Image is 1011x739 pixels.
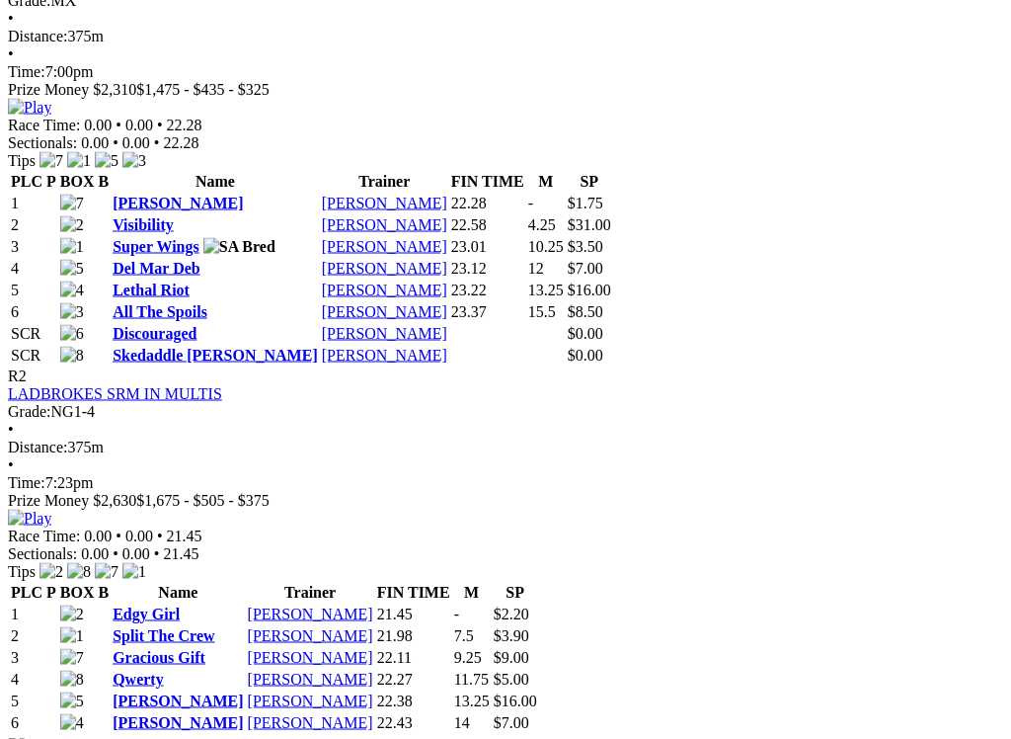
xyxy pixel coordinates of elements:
img: 1 [60,627,84,645]
td: 6 [10,302,57,322]
span: $7.00 [494,714,529,731]
th: FIN TIME [450,172,525,192]
span: $5.00 [494,671,529,688]
img: 6 [60,325,84,343]
span: $1,675 - $505 - $375 [136,492,270,509]
img: 2 [60,216,84,234]
div: Prize Money $2,310 [8,81,1003,99]
text: 7.5 [454,627,474,644]
td: 21.45 [376,605,451,624]
span: • [154,545,160,562]
td: 2 [10,215,57,235]
span: $0.00 [568,325,603,342]
span: Time: [8,474,45,491]
span: • [113,134,118,151]
span: $8.50 [568,303,603,320]
span: Tips [8,152,36,169]
td: 22.38 [376,692,451,711]
img: 4 [60,714,84,732]
a: Edgy Girl [113,606,180,622]
div: NG1-4 [8,403,1003,421]
span: • [116,528,121,544]
span: 0.00 [81,545,109,562]
text: 11.75 [454,671,489,688]
td: 22.11 [376,648,451,668]
img: 2 [60,606,84,623]
span: 0.00 [125,117,153,133]
a: [PERSON_NAME] [322,238,447,255]
th: Name [112,583,244,603]
span: Sectionals: [8,545,77,562]
a: Lethal Riot [113,282,190,298]
a: [PERSON_NAME] [248,671,373,688]
td: 3 [10,648,57,668]
span: 21.45 [167,528,202,544]
span: PLC [11,173,42,190]
span: Sectionals: [8,134,77,151]
td: 4 [10,670,57,690]
a: Qwerty [113,671,164,688]
img: SA Bred [203,238,275,256]
td: SCR [10,346,57,366]
a: [PERSON_NAME] [113,195,243,211]
text: - [528,195,533,211]
text: 14 [454,714,470,731]
a: [PERSON_NAME] [248,714,373,731]
a: Gracious Gift [113,649,205,666]
a: [PERSON_NAME] [322,195,447,211]
td: 23.12 [450,259,525,279]
a: [PERSON_NAME] [322,347,447,364]
td: 22.43 [376,713,451,733]
td: 3 [10,237,57,257]
td: 21.98 [376,626,451,646]
a: [PERSON_NAME] [322,260,447,277]
span: $0.00 [568,347,603,364]
img: 5 [60,693,84,710]
span: • [154,134,160,151]
span: P [46,173,56,190]
th: M [453,583,491,603]
span: $16.00 [494,693,537,709]
span: • [8,10,14,27]
td: 5 [10,281,57,300]
img: 8 [60,671,84,689]
span: P [46,584,56,601]
img: 1 [122,563,146,581]
span: BOX [60,173,95,190]
text: 15.5 [528,303,556,320]
a: [PERSON_NAME] [322,282,447,298]
text: 4.25 [528,216,556,233]
img: 3 [60,303,84,321]
span: • [157,117,163,133]
img: Play [8,510,51,528]
span: $1.75 [568,195,603,211]
td: 2 [10,626,57,646]
span: Distance: [8,439,67,455]
span: • [116,117,121,133]
td: 22.28 [450,194,525,213]
img: 4 [60,282,84,299]
div: 375m [8,28,1003,45]
td: 5 [10,692,57,711]
a: [PERSON_NAME] [248,606,373,622]
span: $31.00 [568,216,611,233]
td: 22.58 [450,215,525,235]
span: B [98,584,109,601]
a: Skedaddle [PERSON_NAME] [113,347,318,364]
td: 23.37 [450,302,525,322]
a: Discouraged [113,325,196,342]
span: Race Time: [8,528,80,544]
div: 7:23pm [8,474,1003,492]
a: [PERSON_NAME] [322,216,447,233]
a: Visibility [113,216,174,233]
div: 375m [8,439,1003,456]
span: 0.00 [84,117,112,133]
span: 0.00 [125,528,153,544]
td: 1 [10,605,57,624]
a: [PERSON_NAME] [248,693,373,709]
span: $7.00 [568,260,603,277]
a: Del Mar Deb [113,260,200,277]
a: [PERSON_NAME] [322,303,447,320]
div: Prize Money $2,630 [8,492,1003,510]
span: 0.00 [81,134,109,151]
